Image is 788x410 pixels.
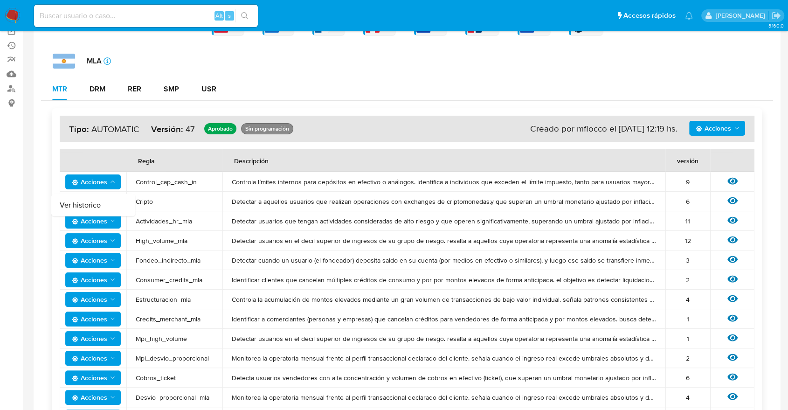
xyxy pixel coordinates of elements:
input: Buscar usuario o caso... [34,10,258,22]
span: s [228,11,231,20]
a: Notificaciones [685,12,693,20]
p: juan.tosini@mercadolibre.com [715,11,768,20]
span: 3.160.0 [768,22,783,29]
a: Salir [771,11,781,21]
span: Alt [215,11,223,20]
button: search-icon [235,9,254,22]
span: Accesos rápidos [623,11,676,21]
